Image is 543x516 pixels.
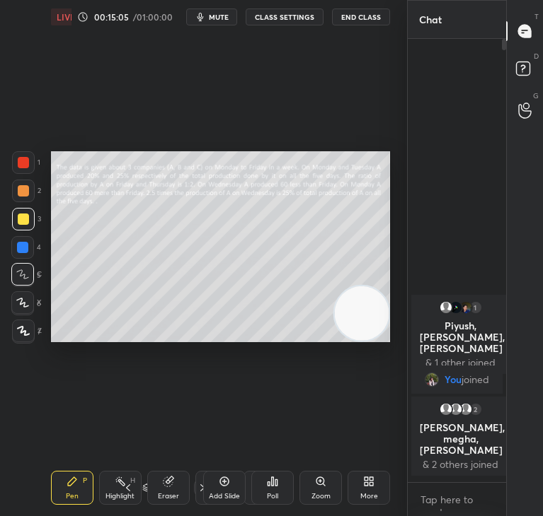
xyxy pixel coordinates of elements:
p: [PERSON_NAME], megha, [PERSON_NAME] [420,422,501,456]
img: default.png [459,402,473,416]
div: Pen [66,493,79,500]
div: X [11,291,42,314]
div: 1 [469,300,483,315]
div: P [83,477,87,484]
img: 0361f161fc0c4cafb039c7acbfa35e62.jpg [449,300,463,315]
div: 3 [12,208,41,230]
button: CLASS SETTINGS [246,8,324,25]
span: joined [462,374,489,385]
div: 2 [12,180,41,202]
p: Piyush, [PERSON_NAME], [PERSON_NAME] [420,320,501,354]
div: Poll [267,493,278,500]
span: mute [209,12,229,22]
p: G [533,90,539,101]
button: mute [186,8,237,25]
button: End Class [332,8,390,25]
img: d32a3653a59a4f6dbabcf5fd46e7bda8.jpg [425,373,439,387]
div: Add Slide [209,493,240,500]
p: D [534,51,539,61]
img: 5f25f5fbecec4d7aa168b0679658450f.jpg [459,300,473,315]
div: 1 [12,151,40,174]
div: LIVE [51,8,81,25]
img: default.png [449,402,463,416]
p: T [535,11,539,22]
span: You [445,374,462,385]
p: & 1 other joined [420,357,501,368]
img: default.png [439,402,453,416]
img: default.png [439,300,453,315]
div: 4 [11,236,41,259]
div: Z [12,319,42,342]
p: Chat [408,1,453,38]
div: C [11,263,42,286]
div: 2 [469,402,483,416]
div: H [130,477,135,484]
div: Eraser [158,493,179,500]
div: grid [408,292,506,479]
div: More [360,493,378,500]
p: & 2 others joined [420,459,501,470]
div: Zoom [311,493,331,500]
div: Highlight [105,493,135,500]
